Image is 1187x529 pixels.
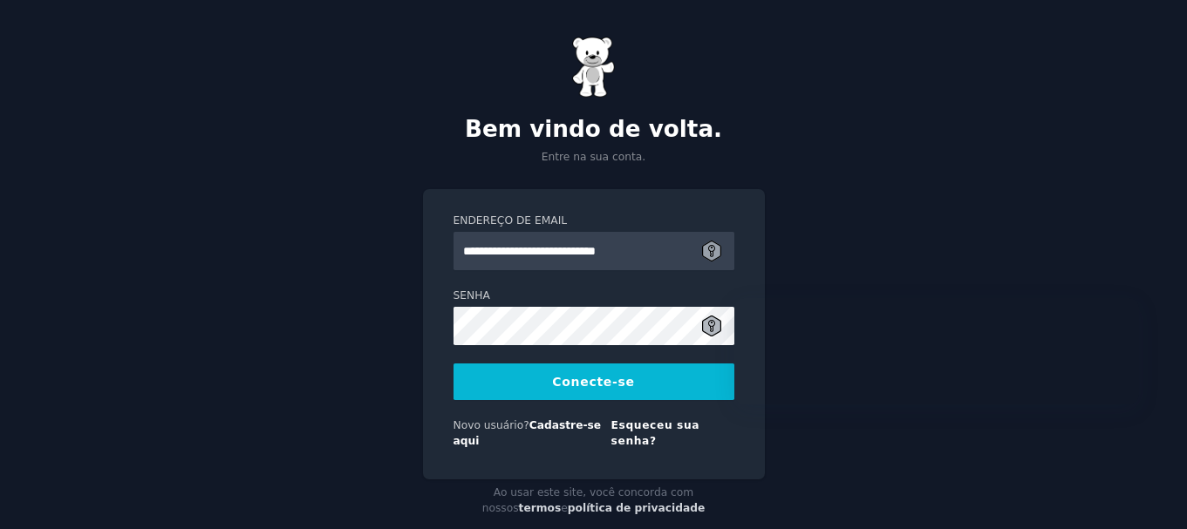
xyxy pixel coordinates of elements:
[561,502,568,514] font: e
[611,419,700,447] a: Esqueceu sua senha?
[519,502,562,514] a: termos
[552,375,634,389] font: Conecte-se
[454,289,490,302] font: Senha
[542,151,645,163] font: Entre na sua conta.
[454,419,602,447] a: Cadastre-se aqui
[572,37,616,98] img: Ursinho de goma
[465,116,722,142] font: Bem vindo de volta.
[454,214,568,227] font: Endereço de email
[568,502,706,514] a: política de privacidade
[454,419,529,431] font: Novo usuário?
[482,486,694,514] font: Ao usar este site, você concorda com nossos
[454,363,734,400] button: Conecte-se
